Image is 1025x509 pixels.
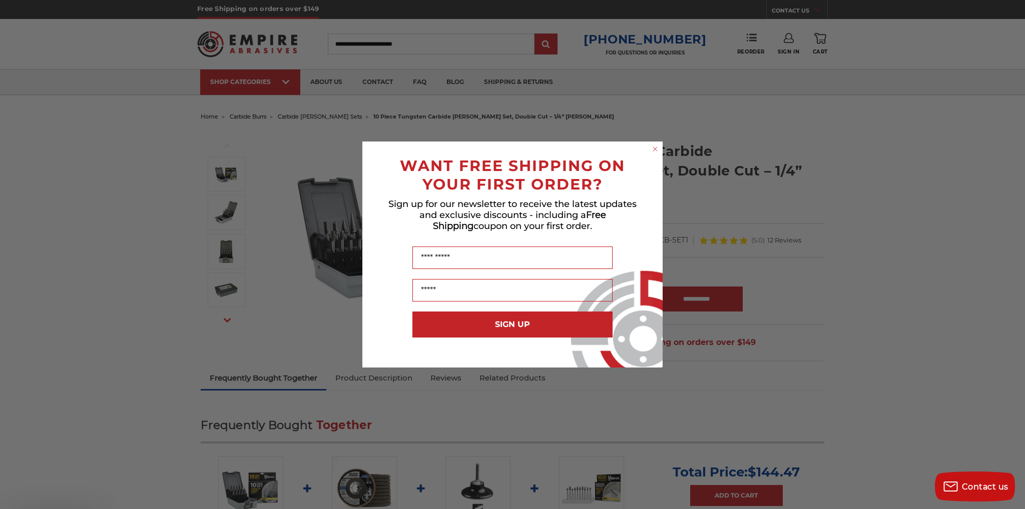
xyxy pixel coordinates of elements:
[433,209,606,231] span: Free Shipping
[388,198,637,231] span: Sign up for our newsletter to receive the latest updates and exclusive discounts - including a co...
[412,311,613,337] button: SIGN UP
[650,144,660,154] button: Close dialog
[935,471,1015,501] button: Contact us
[962,482,1008,491] span: Contact us
[400,156,625,193] span: WANT FREE SHIPPING ON YOUR FIRST ORDER?
[412,279,613,301] input: Email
